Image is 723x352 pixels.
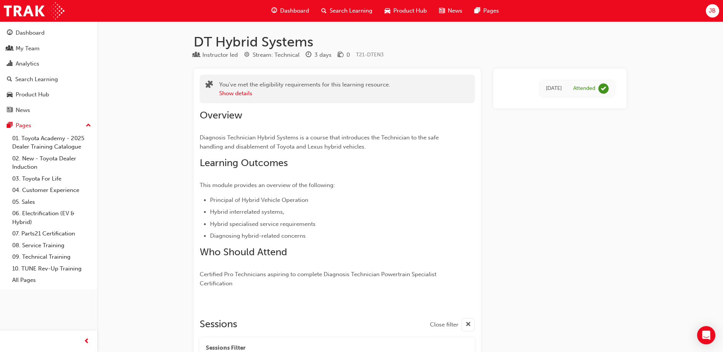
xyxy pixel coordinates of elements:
a: 08. Service Training [9,240,94,251]
span: puzzle-icon [205,81,213,90]
div: Wed Sep 18 2019 00:00:00 GMT+1000 (Australian Eastern Standard Time) [546,84,562,93]
a: 10. TUNE Rev-Up Training [9,263,94,275]
a: My Team [3,42,94,56]
span: learningResourceType_INSTRUCTOR_LED-icon [194,52,199,59]
a: guage-iconDashboard [265,3,315,19]
span: Learning Outcomes [200,157,288,169]
button: Pages [3,118,94,133]
a: Search Learning [3,72,94,86]
a: 09. Technical Training [9,251,94,263]
span: News [448,6,462,15]
div: Type [194,50,238,60]
a: Product Hub [3,88,94,102]
a: 07. Parts21 Certification [9,228,94,240]
button: Close filter [430,318,475,331]
span: cross-icon [465,320,471,330]
div: My Team [16,44,40,53]
span: up-icon [86,121,91,131]
img: Trak [4,2,64,19]
button: Show details [219,89,252,98]
div: Stream [244,50,300,60]
div: Duration [306,50,332,60]
span: Pages [483,6,499,15]
span: Search Learning [330,6,372,15]
div: Dashboard [16,29,45,37]
span: Diagnosis Technician Hybrid Systems is a course that introduces the Technician to the safe handli... [200,134,440,150]
h1: DT Hybrid Systems [194,34,627,50]
span: Principal of Hybrid Vehicle Operation [210,197,308,203]
span: Hybrid interrelated systems, [210,208,284,215]
a: All Pages [9,274,94,286]
span: pages-icon [7,122,13,129]
h2: Sessions [200,318,237,331]
span: news-icon [439,6,445,16]
div: Open Intercom Messenger [697,326,715,344]
a: news-iconNews [433,3,468,19]
span: Certified Pro Technicians aspiring to complete Diagnosis Technician Powertrain Specialist Certifi... [200,271,438,287]
span: target-icon [244,52,250,59]
span: pages-icon [475,6,480,16]
span: chart-icon [7,61,13,67]
div: 0 [346,51,350,59]
div: Analytics [16,59,39,68]
a: car-iconProduct Hub [378,3,433,19]
div: Pages [16,121,31,130]
span: This module provides an overview of the following: [200,182,335,189]
button: JB [706,4,719,18]
span: learningRecordVerb_ATTEND-icon [598,83,609,94]
span: Overview [200,109,242,121]
a: Dashboard [3,26,94,40]
span: search-icon [321,6,327,16]
span: guage-icon [271,6,277,16]
a: 04. Customer Experience [9,184,94,196]
a: search-iconSearch Learning [315,3,378,19]
div: Instructor led [202,51,238,59]
span: JB [709,6,716,15]
div: News [16,106,30,115]
span: car-icon [7,91,13,98]
a: 06. Electrification (EV & Hybrid) [9,208,94,228]
span: Diagnosing hybrid-related concerns [210,232,306,239]
div: Attended [573,85,595,92]
span: Hybrid specialised service requirements [210,221,316,227]
span: news-icon [7,107,13,114]
div: You've met the eligibility requirements for this learning resource. [219,80,390,98]
span: search-icon [7,76,12,83]
span: Dashboard [280,6,309,15]
span: people-icon [7,45,13,52]
span: car-icon [385,6,390,16]
a: pages-iconPages [468,3,505,19]
span: Who Should Attend [200,246,287,258]
span: guage-icon [7,30,13,37]
a: News [3,103,94,117]
span: Close filter [430,320,458,329]
div: Price [338,50,350,60]
span: money-icon [338,52,343,59]
span: clock-icon [306,52,311,59]
div: Stream: Technical [253,51,300,59]
span: prev-icon [84,337,90,346]
a: 02. New - Toyota Dealer Induction [9,153,94,173]
span: Learning resource code [356,51,384,58]
a: 01. Toyota Academy - 2025 Dealer Training Catalogue [9,133,94,153]
a: 05. Sales [9,196,94,208]
button: DashboardMy TeamAnalyticsSearch LearningProduct HubNews [3,24,94,118]
div: 3 days [314,51,332,59]
div: Search Learning [15,75,58,84]
span: Product Hub [393,6,427,15]
a: 03. Toyota For Life [9,173,94,185]
a: Analytics [3,57,94,71]
div: Product Hub [16,90,49,99]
